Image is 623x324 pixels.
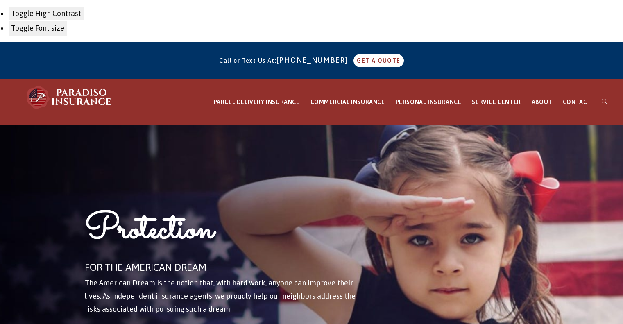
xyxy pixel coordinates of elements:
[396,99,462,105] span: PERSONAL INSURANCE
[85,279,356,314] span: The American Dream is the notion that, with hard work, anyone can improve their lives. As indepen...
[276,56,352,64] a: [PHONE_NUMBER]
[557,79,596,125] a: CONTACT
[532,99,552,105] span: ABOUT
[467,79,526,125] a: SERVICE CENTER
[85,262,206,273] span: FOR THE AMERICAN DREAM
[472,99,521,105] span: SERVICE CENTER
[8,21,67,36] button: Toggle Font size
[25,85,115,110] img: Paradiso Insurance
[526,79,557,125] a: ABOUT
[8,6,84,21] button: Toggle High Contrast
[305,79,390,125] a: COMMERCIAL INSURANCE
[353,54,403,67] a: GET A QUOTE
[390,79,467,125] a: PERSONAL INSURANCE
[214,99,300,105] span: PARCEL DELIVERY INSURANCE
[208,79,305,125] a: PARCEL DELIVERY INSURANCE
[11,24,64,32] span: Toggle Font size
[85,206,360,258] h1: Protection
[563,99,591,105] span: CONTACT
[11,9,81,18] span: Toggle High Contrast
[219,57,276,64] span: Call or Text Us At:
[310,99,385,105] span: COMMERCIAL INSURANCE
